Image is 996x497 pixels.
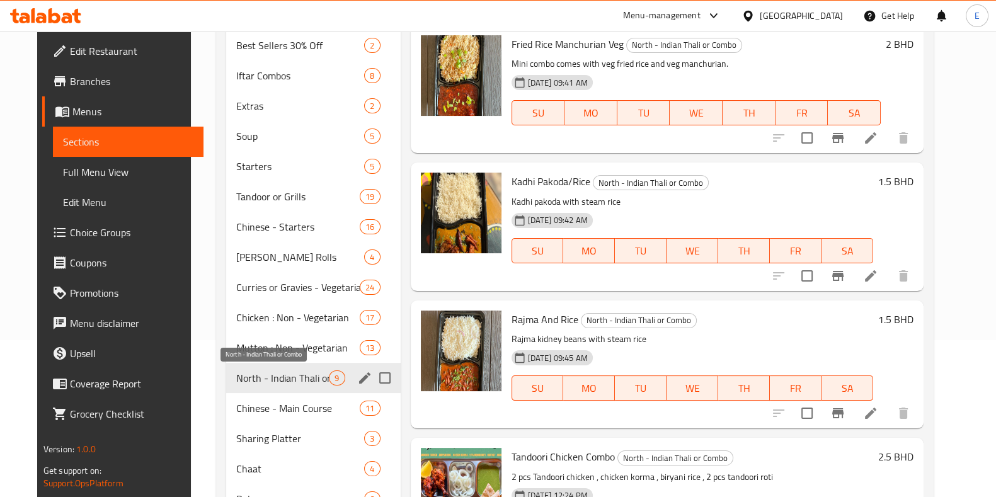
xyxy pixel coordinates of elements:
div: Chaat [236,461,365,476]
a: Edit menu item [863,130,878,146]
h6: 1.5 BHD [878,173,913,190]
img: Fried Rice Manchurian Veg [421,35,501,116]
span: Grocery Checklist [70,406,193,421]
button: SA [828,100,881,125]
button: SU [512,375,564,401]
span: TH [728,104,770,122]
span: 5 [365,130,379,142]
div: items [364,461,380,476]
span: Menu disclaimer [70,316,193,331]
a: Sections [53,127,203,157]
button: delete [888,261,919,291]
div: Mutton : Non - Vegetarian [236,340,360,355]
button: WE [667,375,718,401]
span: 1.0.0 [76,441,96,457]
a: Edit Restaurant [42,36,203,66]
span: Coupons [70,255,193,270]
span: [DATE] 09:42 AM [523,214,593,226]
span: Best Sellers 30% Off [236,38,365,53]
span: Edit Menu [63,195,193,210]
p: 2 pcs Tandoori chicken , chicken korma , biryani rice , 2 pcs tandoori roti [512,469,874,485]
button: Branch-specific-item [823,261,853,291]
span: 13 [360,342,379,354]
div: Extras [236,98,365,113]
span: TH [723,242,765,260]
img: Kadhi Pakoda/Rice [421,173,501,253]
span: Soup [236,129,365,144]
span: 4 [365,463,379,475]
button: FR [770,238,821,263]
p: Kadhi pakoda with steam rice [512,194,874,210]
span: SA [827,242,868,260]
span: 2 [365,100,379,112]
div: North - Indian Thali or Combo [626,38,742,53]
a: Support.OpsPlatform [43,475,123,491]
button: SU [512,100,565,125]
a: Edit Menu [53,187,203,217]
a: Coverage Report [42,368,203,399]
a: Edit menu item [863,406,878,421]
span: Rajma And Rice [512,310,578,329]
span: SU [517,242,559,260]
span: [PERSON_NAME] Rolls [236,249,365,265]
button: TU [615,375,667,401]
span: Chinese - Starters [236,219,360,234]
p: Rajma kidney beans with steam rice [512,331,874,347]
div: Kathi Rolls [236,249,365,265]
div: North - Indian Thali or Combo9edit [226,363,401,393]
span: Select to update [794,400,820,426]
span: Select to update [794,125,820,151]
div: items [360,310,380,325]
span: WE [675,104,718,122]
span: SA [827,379,868,397]
span: 4 [365,251,379,263]
span: FR [775,379,816,397]
span: North - Indian Thali or Combo [618,451,733,466]
span: Chicken : Non - Vegetarian [236,310,360,325]
button: TH [723,100,776,125]
span: TU [620,242,661,260]
span: 19 [360,191,379,203]
div: North - Indian Thali or Combo [617,450,733,466]
div: [PERSON_NAME] Rolls4 [226,242,401,272]
a: Menus [42,96,203,127]
div: Starters5 [226,151,401,181]
span: Upsell [70,346,193,361]
div: Soup5 [226,121,401,151]
div: Iftar Combos [236,68,365,83]
div: North - Indian Thali or Combo [593,175,709,190]
button: TU [617,100,670,125]
h6: 2.5 BHD [878,448,913,466]
a: Grocery Checklist [42,399,203,429]
span: WE [672,242,713,260]
div: items [360,219,380,234]
div: Mutton : Non - Vegetarian13 [226,333,401,363]
span: 8 [365,70,379,82]
div: items [329,370,345,386]
span: 11 [360,403,379,414]
button: FR [776,100,828,125]
div: items [364,249,380,265]
span: MO [568,379,610,397]
a: Full Menu View [53,157,203,187]
span: Branches [70,74,193,89]
span: SA [833,104,876,122]
span: Curries or Gravies - Vegetarian [236,280,360,295]
span: Starters [236,159,365,174]
img: Rajma And Rice [421,311,501,391]
span: TU [622,104,665,122]
div: Chinese - Main Course11 [226,393,401,423]
div: Extras2 [226,91,401,121]
div: items [364,431,380,446]
div: Sharing Platter3 [226,423,401,454]
span: Tandoori Chicken Combo [512,447,615,466]
span: MO [570,104,612,122]
a: Choice Groups [42,217,203,248]
span: Tandoor or Grills [236,189,360,204]
button: delete [888,398,919,428]
a: Promotions [42,278,203,308]
button: SU [512,238,564,263]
